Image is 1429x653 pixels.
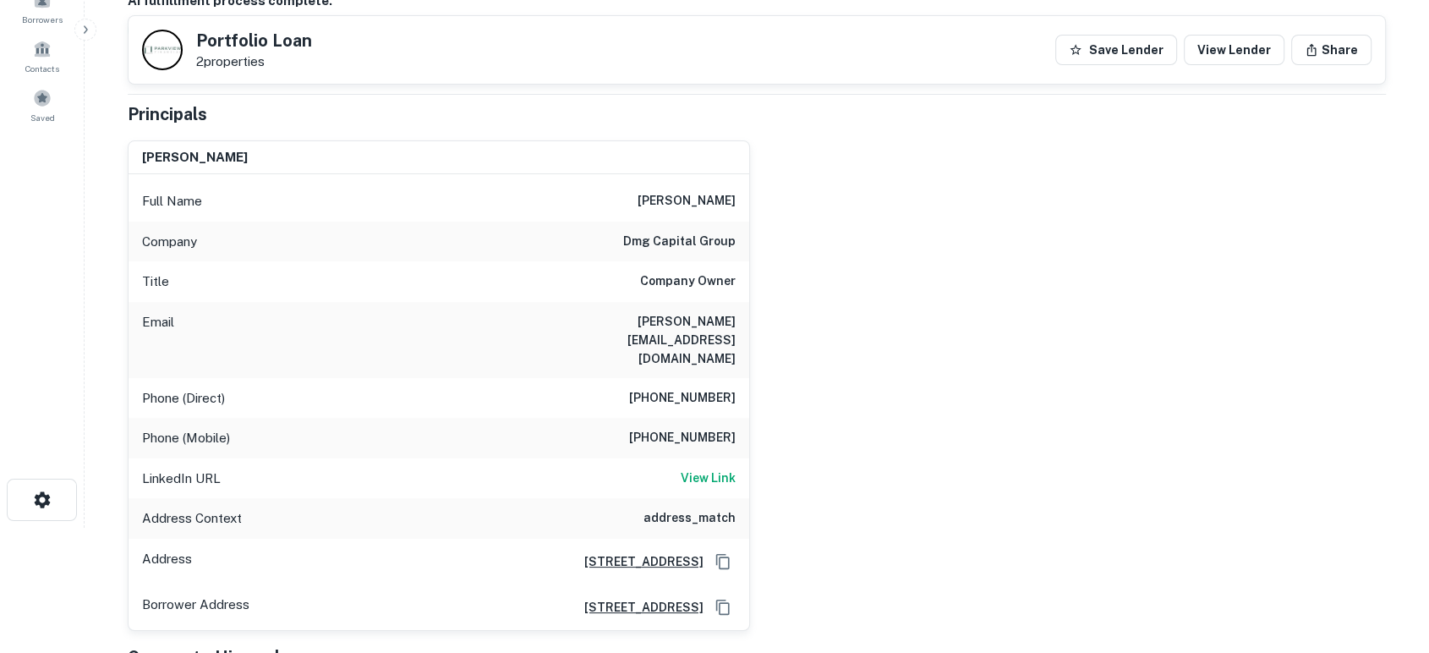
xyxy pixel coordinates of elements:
a: View Lender [1184,35,1284,65]
p: Address [142,549,192,574]
span: Saved [30,111,55,124]
button: Copy Address [710,595,736,620]
h5: Portfolio Loan [196,32,312,49]
h6: View Link [681,469,736,487]
span: Borrowers [22,13,63,26]
p: Borrower Address [142,595,249,620]
p: LinkedIn URL [142,469,221,489]
a: Saved [5,82,79,128]
h6: dmg capital group [623,232,736,252]
a: Contacts [5,33,79,79]
h5: Principals [128,102,207,127]
h6: [PERSON_NAME] [638,191,736,211]
span: Contacts [25,62,59,75]
div: Sending borrower request to AI... [107,18,234,43]
p: Phone (Direct) [142,388,225,409]
button: Share [1291,35,1372,65]
h6: [PERSON_NAME] [142,148,248,167]
p: Email [142,312,174,368]
h6: Company Owner [640,272,736,292]
h6: [PERSON_NAME][EMAIL_ADDRESS][DOMAIN_NAME] [533,312,736,368]
p: Company [142,232,197,252]
button: Copy Address [710,549,736,574]
p: 2 properties [196,54,312,69]
p: Title [142,272,169,292]
h6: address_match [643,508,736,529]
a: View Link [681,469,736,489]
p: Address Context [142,508,242,529]
button: Save Lender [1055,35,1177,65]
p: Full Name [142,191,202,211]
a: [STREET_ADDRESS] [571,552,704,571]
a: [STREET_ADDRESS] [571,598,704,617]
h6: [PHONE_NUMBER] [629,428,736,448]
p: Phone (Mobile) [142,428,230,448]
iframe: Chat Widget [1344,518,1429,599]
h6: [PHONE_NUMBER] [629,388,736,409]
